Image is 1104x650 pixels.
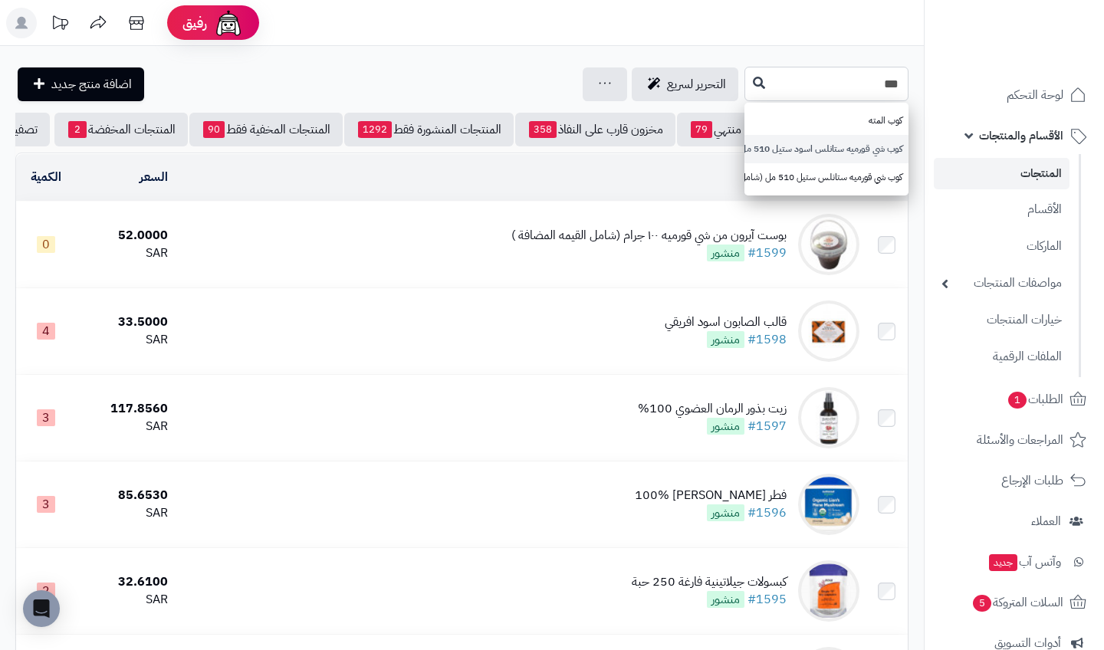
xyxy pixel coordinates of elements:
[140,168,168,186] a: السعر
[798,387,859,448] img: زيت بذور الرمان العضوي 100%
[677,113,789,146] a: مخزون منتهي79
[987,551,1061,573] span: وآتس آب
[934,584,1095,621] a: السلات المتروكة5
[971,592,1063,613] span: السلات المتروكة
[934,304,1069,336] a: خيارات المنتجات
[1007,389,1063,410] span: الطلبات
[707,331,744,348] span: منشور
[83,314,169,331] div: 33.5000
[83,400,169,418] div: 117.8560
[707,591,744,608] span: منشور
[1031,510,1061,532] span: العملاء
[934,543,1095,580] a: وآتس آبجديد
[691,121,712,138] span: 79
[798,560,859,622] img: كبسولات جيلاتينية فارغة 250 حبة
[744,163,909,192] a: كوب شي قورميه ستانلس ستيل 510 مل (شامل القيمه المضافة )
[744,107,909,135] a: كوب المته
[41,8,79,42] a: تحديثات المنصة
[182,14,207,32] span: رفيق
[358,121,392,138] span: 1292
[83,504,169,522] div: SAR
[934,422,1095,458] a: المراجعات والأسئلة
[747,417,787,435] a: #1597
[83,227,169,245] div: 52.0000
[37,236,55,253] span: 0
[934,462,1095,499] a: طلبات الإرجاع
[707,245,744,261] span: منشور
[1001,470,1063,491] span: طلبات الإرجاع
[979,125,1063,146] span: الأقسام والمنتجات
[68,121,87,138] span: 2
[83,573,169,591] div: 32.6100
[747,504,787,522] a: #1596
[83,418,169,435] div: SAR
[973,594,992,612] span: 5
[189,113,343,146] a: المنتجات المخفية فقط90
[934,503,1095,540] a: العملاء
[635,487,787,504] div: فطر [PERSON_NAME] 100%
[511,227,787,245] div: بوست آيرون من شي قورميه ١٠٠ جرام (شامل القيمه المضافة )
[1000,34,1089,66] img: logo-2.png
[747,244,787,262] a: #1599
[638,400,787,418] div: زيت بذور الرمان العضوي 100%
[83,245,169,262] div: SAR
[934,158,1069,189] a: المنتجات
[667,75,726,94] span: التحرير لسريع
[203,121,225,138] span: 90
[977,429,1063,451] span: المراجعات والأسئلة
[744,135,909,163] a: كوب شي قورميه ستانلس اسود ستيل 510 مل (شامل القيمه المضافة )
[798,300,859,362] img: قالب الصابون اسود افريقي
[934,230,1069,263] a: الماركات
[344,113,514,146] a: المنتجات المنشورة فقط1292
[1008,391,1027,409] span: 1
[31,168,61,186] a: الكمية
[37,583,55,599] span: 2
[989,554,1017,571] span: جديد
[515,113,675,146] a: مخزون قارب على النفاذ358
[529,121,557,138] span: 358
[83,331,169,349] div: SAR
[934,340,1069,373] a: الملفات الرقمية
[798,474,859,535] img: فطر عرف الاسد العضوي 100%
[1007,84,1063,106] span: لوحة التحكم
[798,214,859,275] img: بوست آيرون من شي قورميه ١٠٠ جرام (شامل القيمه المضافة )
[37,496,55,513] span: 3
[213,8,244,38] img: ai-face.png
[747,330,787,349] a: #1598
[54,113,188,146] a: المنتجات المخفضة2
[934,193,1069,226] a: الأقسام
[934,77,1095,113] a: لوحة التحكم
[632,573,787,591] div: كبسولات جيلاتينية فارغة 250 حبة
[934,381,1095,418] a: الطلبات1
[707,504,744,521] span: منشور
[747,590,787,609] a: #1595
[23,590,60,627] div: Open Intercom Messenger
[37,323,55,340] span: 4
[18,67,144,101] a: اضافة منتج جديد
[665,314,787,331] div: قالب الصابون اسود افريقي
[83,591,169,609] div: SAR
[83,487,169,504] div: 85.6530
[934,267,1069,300] a: مواصفات المنتجات
[37,409,55,426] span: 3
[707,418,744,435] span: منشور
[51,75,132,94] span: اضافة منتج جديد
[632,67,738,101] a: التحرير لسريع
